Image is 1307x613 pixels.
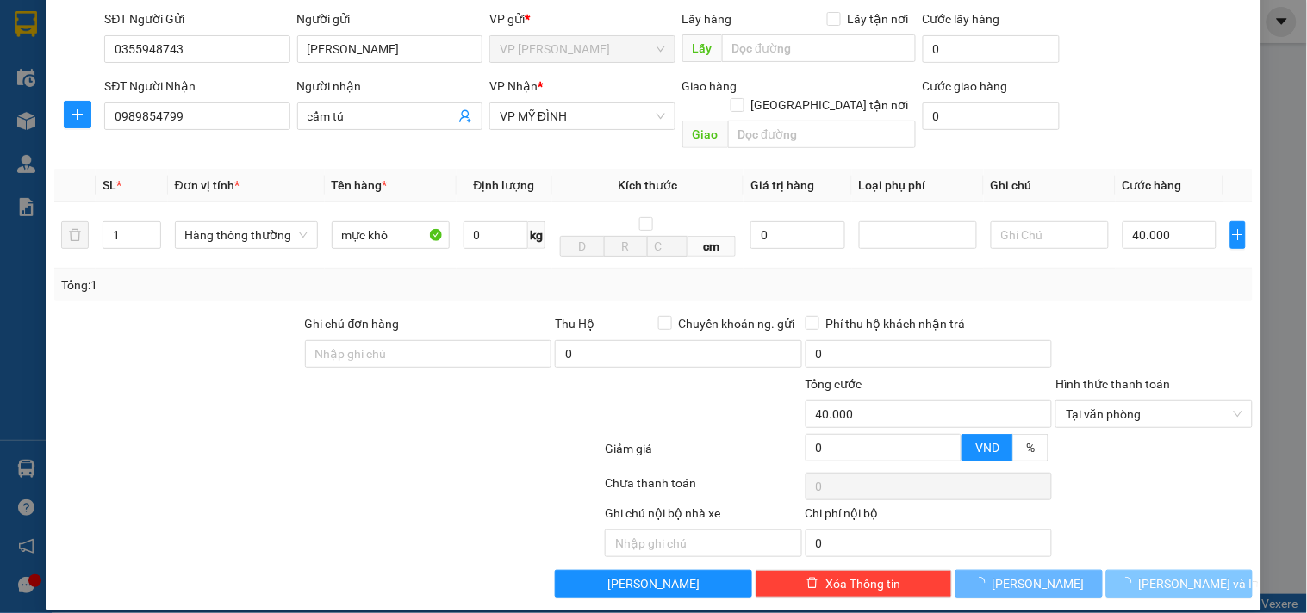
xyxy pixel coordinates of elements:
th: Ghi chú [984,169,1116,202]
div: SĐT Người Nhận [104,77,289,96]
div: Người gửi [297,9,482,28]
input: Cước lấy hàng [923,35,1061,63]
span: [PERSON_NAME] [993,574,1085,593]
span: Cước hàng [1123,178,1182,192]
input: 0 [750,221,844,249]
span: Thu Hộ [555,317,594,331]
span: [PERSON_NAME] và In [1139,574,1260,593]
span: VP Nhận [489,79,538,93]
button: plus [1230,221,1246,249]
input: Ghi Chú [991,221,1109,249]
span: Tên hàng [332,178,388,192]
span: Đơn vị tính [175,178,240,192]
div: Người nhận [297,77,482,96]
span: loading [974,577,993,589]
input: R [604,236,649,257]
span: VP MỸ ĐÌNH [500,103,664,129]
input: Dọc đường [728,121,916,148]
span: VND [975,441,999,455]
input: Ghi chú đơn hàng [305,340,552,368]
span: SL [103,178,116,192]
div: SĐT Người Gửi [104,9,289,28]
span: [PERSON_NAME] [607,574,700,593]
div: VP gửi [489,9,675,28]
div: Ghi chú nội bộ nhà xe [605,504,801,529]
div: Giảm giá [603,439,803,469]
div: Chi phí nội bộ [806,504,1053,529]
span: VP Xuân Hội [500,36,664,62]
input: Cước giao hàng [923,102,1061,130]
button: [PERSON_NAME] [955,570,1102,598]
div: Chưa thanh toán [603,474,803,504]
span: Tổng cước [806,377,862,391]
input: Dọc đường [722,34,916,62]
label: Cước giao hàng [923,79,1008,93]
span: loading [1120,577,1139,589]
span: cm [688,236,737,257]
span: % [1026,441,1035,455]
span: Phí thu hộ khách nhận trả [819,314,973,333]
span: plus [65,108,90,121]
span: delete [806,577,818,591]
span: [GEOGRAPHIC_DATA] tận nơi [744,96,916,115]
button: delete [61,221,89,249]
button: [PERSON_NAME] và In [1106,570,1253,598]
span: Lấy [682,34,722,62]
span: Chuyển khoản ng. gửi [672,314,802,333]
span: Lấy hàng [682,12,732,26]
span: Kích thước [619,178,678,192]
span: Giao [682,121,728,148]
button: deleteXóa Thông tin [756,570,952,598]
span: Định lượng [474,178,535,192]
label: Cước lấy hàng [923,12,1000,26]
span: Tại văn phòng [1066,401,1242,427]
div: Tổng: 1 [61,276,506,294]
span: Lấy tận nơi [841,9,916,28]
th: Loại phụ phí [852,169,984,202]
button: plus [64,101,91,128]
label: Hình thức thanh toán [1055,377,1170,391]
input: Nhập ghi chú [605,529,801,557]
input: D [560,236,605,257]
input: C [647,236,687,257]
input: VD: Bàn, Ghế [332,221,450,249]
span: Hàng thông thường [185,222,308,248]
span: Xóa Thông tin [825,574,900,593]
label: Ghi chú đơn hàng [305,317,400,331]
span: user-add [458,109,472,123]
button: [PERSON_NAME] [555,570,751,598]
span: plus [1231,228,1245,242]
span: Giá trị hàng [750,178,814,192]
span: kg [528,221,545,249]
span: Giao hàng [682,79,738,93]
